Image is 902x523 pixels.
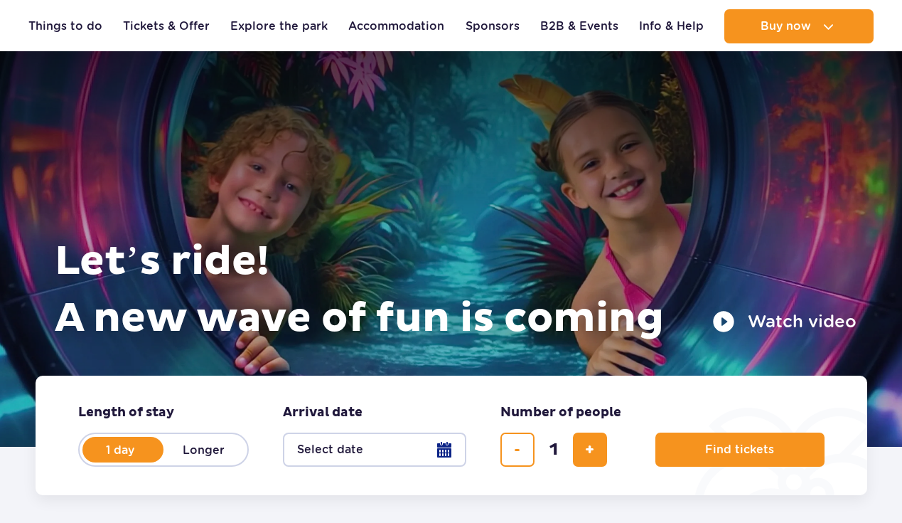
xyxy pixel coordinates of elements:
input: number of tickets [537,433,571,467]
button: Find tickets [655,433,825,467]
a: Accommodation [348,9,444,43]
a: Explore the park [230,9,328,43]
form: Planning your visit to Park of Poland [36,376,867,495]
button: add ticket [573,433,607,467]
span: Length of stay [78,404,174,421]
h1: Let’s ride! A new wave of fun is coming [55,233,857,347]
a: Tickets & Offer [123,9,210,43]
a: Things to do [28,9,102,43]
button: remove ticket [500,433,535,467]
span: Buy now [761,20,811,33]
span: Number of people [500,404,621,421]
span: Arrival date [283,404,363,421]
button: Select date [283,433,466,467]
button: Buy now [724,9,874,43]
label: 1 day [80,435,161,465]
a: Info & Help [639,9,704,43]
label: Longer [163,435,245,465]
a: Sponsors [466,9,520,43]
span: Find tickets [705,443,774,456]
a: B2B & Events [540,9,618,43]
button: Watch video [712,310,857,333]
